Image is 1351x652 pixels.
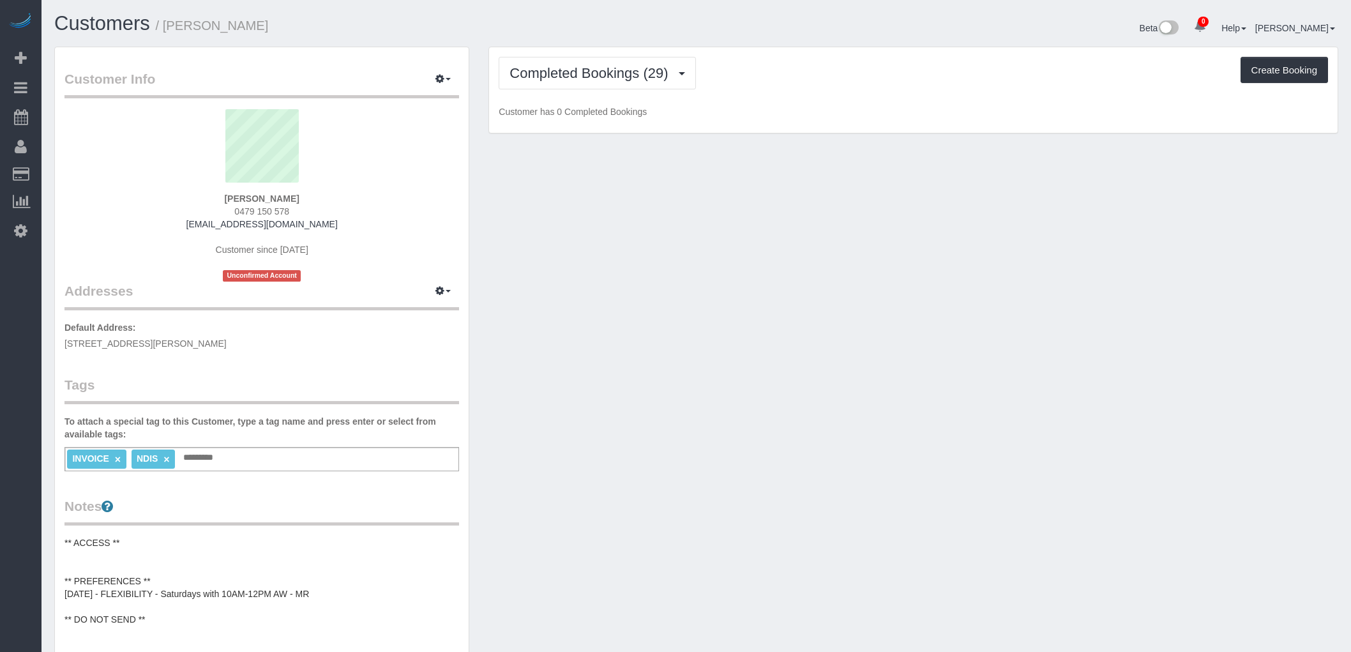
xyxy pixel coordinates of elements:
[64,375,459,404] legend: Tags
[1198,17,1209,27] span: 0
[8,13,33,31] img: Automaid Logo
[64,70,459,98] legend: Customer Info
[115,454,121,465] a: ×
[224,193,299,204] strong: [PERSON_NAME]
[54,12,150,34] a: Customers
[72,453,109,464] span: INVOICE
[1158,20,1179,37] img: New interface
[499,57,695,89] button: Completed Bookings (29)
[223,270,301,281] span: Unconfirmed Account
[1241,57,1328,84] button: Create Booking
[499,105,1328,118] p: Customer has 0 Completed Bookings
[64,497,459,526] legend: Notes
[1140,23,1179,33] a: Beta
[64,321,136,334] label: Default Address:
[186,219,338,229] a: [EMAIL_ADDRESS][DOMAIN_NAME]
[1221,23,1246,33] a: Help
[156,19,269,33] small: / [PERSON_NAME]
[1188,13,1212,41] a: 0
[509,65,674,81] span: Completed Bookings (29)
[1255,23,1335,33] a: [PERSON_NAME]
[64,338,227,349] span: [STREET_ADDRESS][PERSON_NAME]
[64,415,459,441] label: To attach a special tag to this Customer, type a tag name and press enter or select from availabl...
[216,245,308,255] span: Customer since [DATE]
[234,206,289,216] span: 0479 150 578
[137,453,158,464] span: NDIS
[163,454,169,465] a: ×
